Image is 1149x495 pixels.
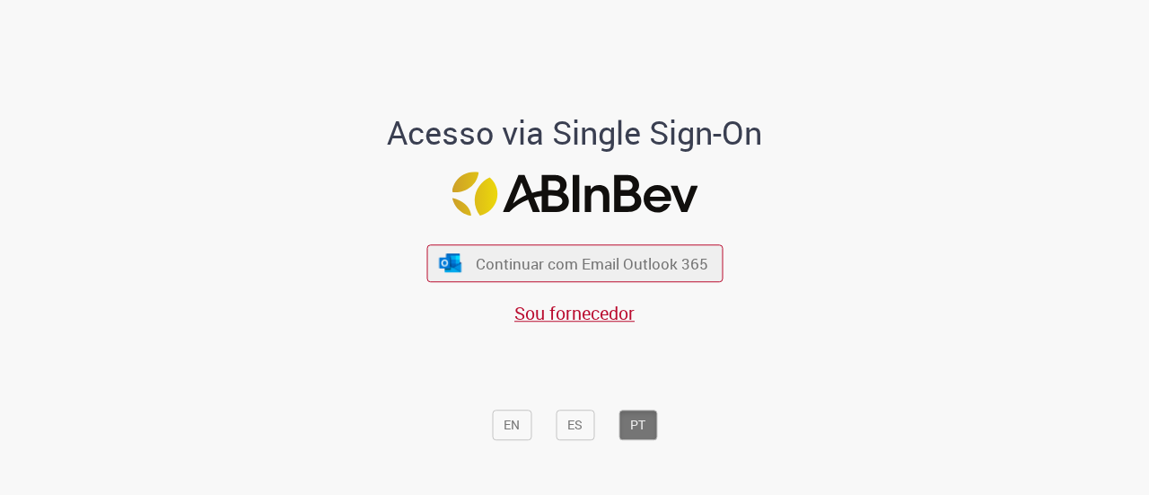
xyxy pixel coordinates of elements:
h1: Acesso via Single Sign-On [326,115,824,151]
a: Sou fornecedor [514,301,635,325]
img: ícone Azure/Microsoft 360 [438,253,463,272]
button: EN [492,410,531,440]
button: ES [556,410,594,440]
span: Continuar com Email Outlook 365 [476,253,708,274]
button: PT [618,410,657,440]
img: Logo ABInBev [452,172,697,216]
button: ícone Azure/Microsoft 360 Continuar com Email Outlook 365 [426,245,723,282]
